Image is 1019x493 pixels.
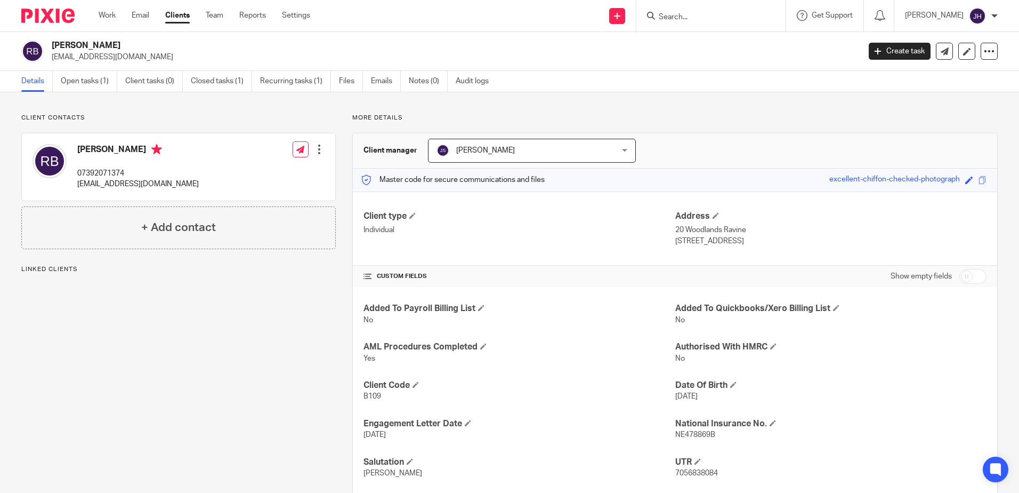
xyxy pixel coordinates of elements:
[363,211,675,222] h4: Client type
[132,10,149,21] a: Email
[363,431,386,439] span: [DATE]
[363,303,675,314] h4: Added To Payroll Billing List
[361,174,545,185] p: Master code for secure communications and files
[363,272,675,281] h4: CUSTOM FIELDS
[456,71,497,92] a: Audit logs
[675,341,986,353] h4: Authorised With HMRC
[812,12,853,19] span: Get Support
[829,174,960,186] div: excellent-chiffon-checked-photograph
[969,7,986,25] img: svg%3E
[352,114,998,122] p: More details
[409,71,448,92] a: Notes (0)
[363,470,422,477] span: [PERSON_NAME]
[33,144,67,178] img: svg%3E
[675,355,685,362] span: No
[99,10,116,21] a: Work
[905,10,964,21] p: [PERSON_NAME]
[239,10,266,21] a: Reports
[363,457,675,468] h4: Salutation
[363,225,675,235] p: Individual
[61,71,117,92] a: Open tasks (1)
[675,393,698,400] span: [DATE]
[363,316,373,324] span: No
[125,71,183,92] a: Client tasks (0)
[675,225,986,235] p: 20 Woodlands Ravine
[456,147,515,154] span: [PERSON_NAME]
[77,144,199,157] h4: [PERSON_NAME]
[21,114,336,122] p: Client contacts
[675,380,986,391] h4: Date Of Birth
[891,271,952,282] label: Show empty fields
[191,71,252,92] a: Closed tasks (1)
[77,168,199,179] p: 07392071374
[52,52,853,62] p: [EMAIL_ADDRESS][DOMAIN_NAME]
[363,380,675,391] h4: Client Code
[675,418,986,430] h4: National Insurance No.
[206,10,223,21] a: Team
[77,179,199,189] p: [EMAIL_ADDRESS][DOMAIN_NAME]
[363,341,675,353] h4: AML Procedures Completed
[363,355,375,362] span: Yes
[21,71,53,92] a: Details
[165,10,190,21] a: Clients
[675,431,715,439] span: NE478869B
[675,211,986,222] h4: Address
[282,10,310,21] a: Settings
[339,71,363,92] a: Files
[869,43,931,60] a: Create task
[151,144,162,155] i: Primary
[658,13,754,22] input: Search
[675,316,685,324] span: No
[436,144,449,157] img: svg%3E
[675,236,986,246] p: [STREET_ADDRESS]
[363,393,381,400] span: B109
[52,40,692,51] h2: [PERSON_NAME]
[21,265,336,274] p: Linked clients
[371,71,401,92] a: Emails
[260,71,331,92] a: Recurring tasks (1)
[675,457,986,468] h4: UTR
[675,470,718,477] span: 7056838084
[21,9,75,23] img: Pixie
[363,418,675,430] h4: Engagement Letter Date
[141,219,216,236] h4: + Add contact
[363,145,417,156] h3: Client manager
[675,303,986,314] h4: Added To Quickbooks/Xero Billing List
[21,40,44,62] img: svg%3E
